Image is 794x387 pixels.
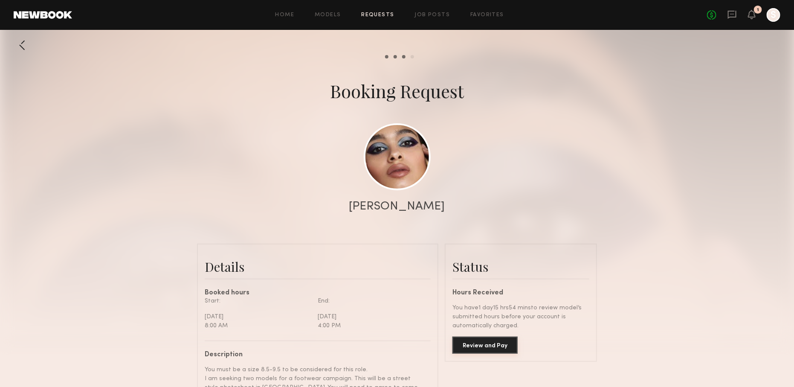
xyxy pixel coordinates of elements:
[275,12,295,18] a: Home
[452,258,589,275] div: Status
[470,12,504,18] a: Favorites
[452,303,589,330] div: You have 1 day 15 hrs 54 mins to review model’s submitted hours before your account is automatica...
[318,321,424,330] div: 4:00 PM
[452,337,518,354] button: Review and Pay
[757,8,759,12] div: 1
[205,290,431,297] div: Booked hours
[205,258,431,275] div: Details
[318,297,424,306] div: End:
[362,12,394,18] a: Requests
[452,290,589,297] div: Hours Received
[767,8,780,22] a: S
[205,321,311,330] div: 8:00 AM
[205,352,424,358] div: Description
[349,201,445,212] div: [PERSON_NAME]
[318,312,424,321] div: [DATE]
[315,12,341,18] a: Models
[415,12,450,18] a: Job Posts
[205,297,311,306] div: Start:
[330,79,464,103] div: Booking Request
[205,312,311,321] div: [DATE]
